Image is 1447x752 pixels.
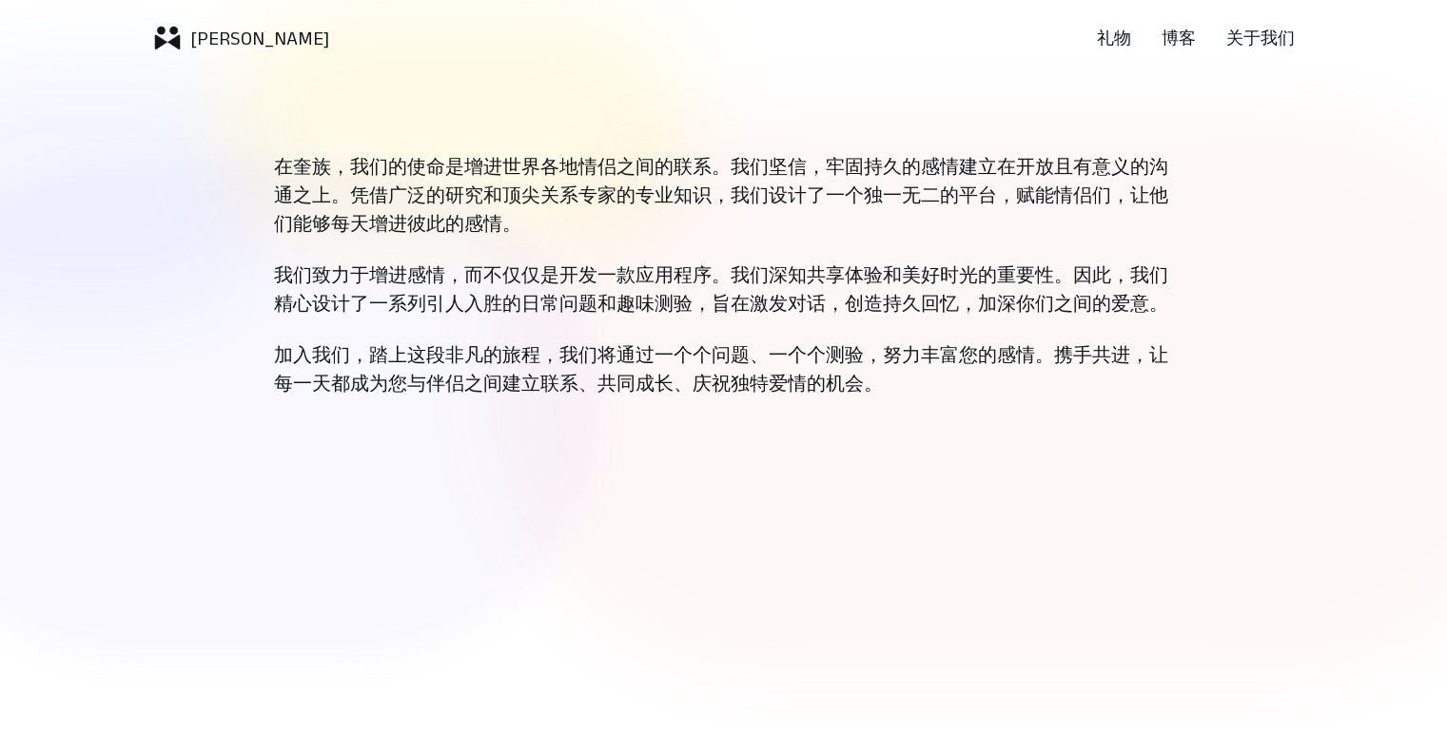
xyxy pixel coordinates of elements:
[152,23,183,53] img: 标志图标
[1162,25,1196,51] a: 博客
[274,264,1168,314] font: 我们致力于增进感情，而不仅仅是开发一款应用程序。我们深知共享体验和美好时光的重要性。因此，我们精心设计了一系列引人入胜的日常问题和趣味测验，旨在激发对话，创造持久回忆，加深你们之间的爱意。
[152,23,329,53] a: 标志图标[PERSON_NAME]
[274,156,1168,234] font: 在奎族，我们的使命是增进世界各地情侣之间的联系。我们坚信，牢固持久的感情建立在开放且有意义的沟通之上。凭借广泛的研究和顶尖关系专家的专业知识，我们设计了一个独一无二的平台，赋能情侣们，让他们能够...
[1226,25,1295,51] a: 关于我们
[190,28,329,48] font: [PERSON_NAME]
[1097,29,1131,48] font: 礼物
[274,344,1168,394] font: 加入我们，踏上这段非凡的旅程，我们将通过一个个问题、一个个测验，努力丰富您的感情。携手共进，让每一天都成为您与伴侣之间建立联系、共同成长、庆祝独特爱情的机会。
[1162,29,1196,48] font: 博客
[1097,25,1131,51] a: 礼物
[1226,29,1295,48] font: 关于我们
